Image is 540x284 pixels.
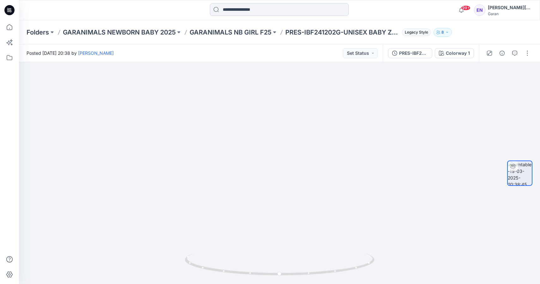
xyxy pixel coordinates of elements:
[190,28,271,37] a: GARANIMALS NB GIRL F25
[388,48,432,58] button: PRES-IBF241202G-UNISEX BABY ZIP UP HOODIE
[435,48,474,58] button: Colorway 1
[27,28,49,37] a: Folders
[461,5,470,10] span: 99+
[402,28,431,36] span: Legacy Style
[474,4,485,16] div: EN
[399,28,431,37] button: Legacy Style
[63,28,176,37] a: GARANIMALS NEWBORN BABY 2025
[434,28,452,37] button: 8
[488,4,532,11] div: [PERSON_NAME][DATE]
[446,50,470,57] div: Colorway 1
[27,50,114,56] span: Posted [DATE] 20:38 by
[78,50,114,56] a: [PERSON_NAME]
[508,161,532,185] img: turntable-19-03-2025-20:38:45
[488,11,532,16] div: Garan
[399,50,428,57] div: PRES-IBF241202G-UNISEX BABY ZIP UP HOODIE
[285,28,399,37] p: PRES-IBF241202G-UNISEX BABY ZIP UP HOODIE
[441,29,444,36] p: 8
[497,48,507,58] button: Details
